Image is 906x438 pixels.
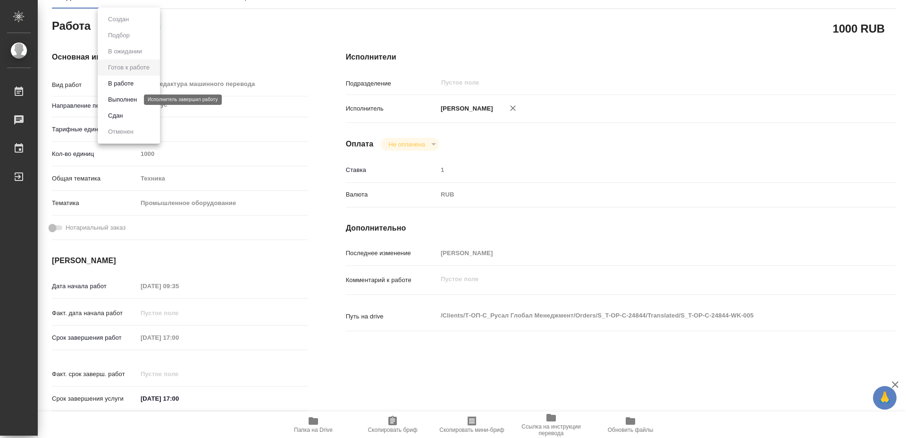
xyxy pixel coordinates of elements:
[105,94,140,105] button: Выполнен
[105,46,145,57] button: В ожидании
[105,111,126,121] button: Сдан
[105,78,136,89] button: В работе
[105,127,136,137] button: Отменен
[105,14,132,25] button: Создан
[105,62,152,73] button: Готов к работе
[105,30,133,41] button: Подбор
